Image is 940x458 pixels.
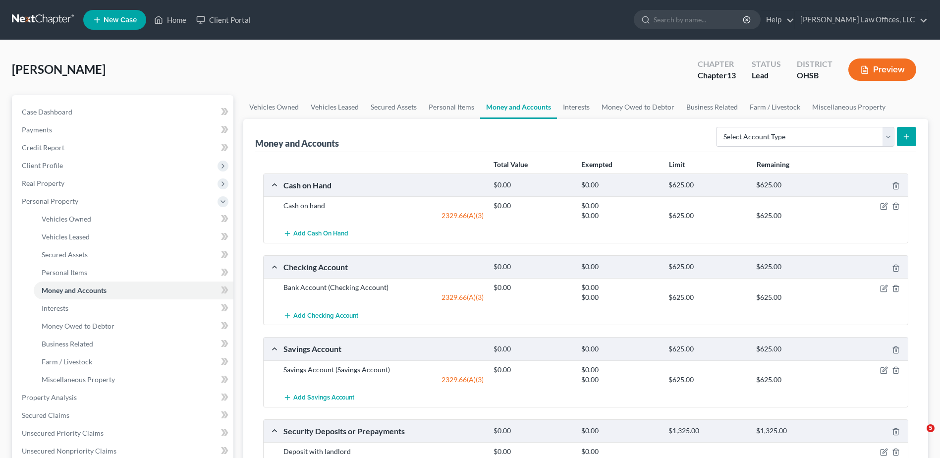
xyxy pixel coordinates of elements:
[669,160,685,169] strong: Limit
[489,262,576,272] div: $0.00
[278,201,489,211] div: Cash on hand
[751,426,839,436] div: $1,325.00
[104,16,137,24] span: New Case
[596,95,680,119] a: Money Owed to Debtor
[494,160,528,169] strong: Total Value
[576,344,664,354] div: $0.00
[42,357,92,366] span: Farm / Livestock
[751,180,839,190] div: $625.00
[42,304,68,312] span: Interests
[42,322,114,330] span: Money Owed to Debtor
[278,343,489,354] div: Savings Account
[751,375,839,385] div: $625.00
[293,230,348,238] span: Add Cash on Hand
[489,283,576,292] div: $0.00
[278,375,489,385] div: 2329.66(A)(3)
[806,95,891,119] a: Miscellaneous Property
[42,286,107,294] span: Money and Accounts
[14,406,233,424] a: Secured Claims
[293,312,358,320] span: Add Checking Account
[14,121,233,139] a: Payments
[149,11,191,29] a: Home
[14,139,233,157] a: Credit Report
[751,262,839,272] div: $625.00
[293,394,354,401] span: Add Savings Account
[42,232,90,241] span: Vehicles Leased
[42,250,88,259] span: Secured Assets
[12,62,106,76] span: [PERSON_NAME]
[14,389,233,406] a: Property Analysis
[489,201,576,211] div: $0.00
[34,246,233,264] a: Secured Assets
[761,11,794,29] a: Help
[654,10,744,29] input: Search by name...
[22,411,69,419] span: Secured Claims
[278,292,489,302] div: 2329.66(A)(3)
[191,11,256,29] a: Client Portal
[22,447,116,455] span: Unsecured Nonpriority Claims
[34,317,233,335] a: Money Owed to Debtor
[34,264,233,282] a: Personal Items
[34,371,233,389] a: Miscellaneous Property
[305,95,365,119] a: Vehicles Leased
[576,292,664,302] div: $0.00
[751,211,839,221] div: $625.00
[576,262,664,272] div: $0.00
[664,211,751,221] div: $625.00
[795,11,928,29] a: [PERSON_NAME] Law Offices, LLC
[576,426,664,436] div: $0.00
[22,161,63,170] span: Client Profile
[489,180,576,190] div: $0.00
[22,197,78,205] span: Personal Property
[22,108,72,116] span: Case Dashboard
[797,58,832,70] div: District
[680,95,744,119] a: Business Related
[664,375,751,385] div: $625.00
[22,429,104,437] span: Unsecured Priority Claims
[278,283,489,292] div: Bank Account (Checking Account)
[927,424,935,432] span: 5
[797,70,832,81] div: OHSB
[752,70,781,81] div: Lead
[576,211,664,221] div: $0.00
[255,137,339,149] div: Money and Accounts
[664,426,751,436] div: $1,325.00
[576,283,664,292] div: $0.00
[278,426,489,436] div: Security Deposits or Prepayments
[22,143,64,152] span: Credit Report
[42,375,115,384] span: Miscellaneous Property
[751,344,839,354] div: $625.00
[14,103,233,121] a: Case Dashboard
[34,210,233,228] a: Vehicles Owned
[480,95,557,119] a: Money and Accounts
[664,344,751,354] div: $625.00
[664,262,751,272] div: $625.00
[34,335,233,353] a: Business Related
[42,268,87,277] span: Personal Items
[14,424,233,442] a: Unsecured Priority Claims
[283,306,358,325] button: Add Checking Account
[848,58,916,81] button: Preview
[698,70,736,81] div: Chapter
[22,125,52,134] span: Payments
[278,262,489,272] div: Checking Account
[576,180,664,190] div: $0.00
[576,447,664,457] div: $0.00
[581,160,612,169] strong: Exempted
[34,282,233,299] a: Money and Accounts
[278,365,489,375] div: Savings Account (Savings Account)
[489,447,576,457] div: $0.00
[727,70,736,80] span: 13
[489,344,576,354] div: $0.00
[34,353,233,371] a: Farm / Livestock
[42,215,91,223] span: Vehicles Owned
[278,180,489,190] div: Cash on Hand
[698,58,736,70] div: Chapter
[576,375,664,385] div: $0.00
[278,211,489,221] div: 2329.66(A)(3)
[664,180,751,190] div: $625.00
[744,95,806,119] a: Farm / Livestock
[42,340,93,348] span: Business Related
[278,447,489,457] div: Deposit with landlord
[365,95,423,119] a: Secured Assets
